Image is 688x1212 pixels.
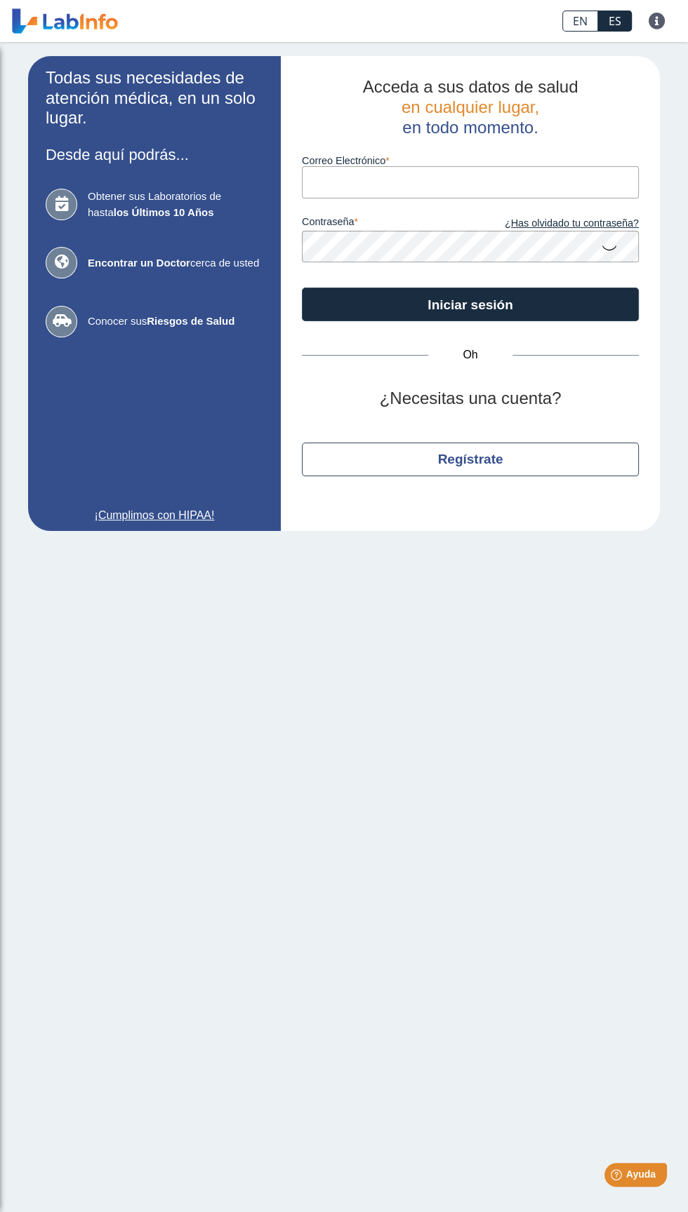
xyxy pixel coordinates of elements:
[402,97,539,116] font: en cualquier lugar,
[470,216,639,231] a: ¿Has olvidado tu contraseña?
[505,217,639,229] font: ¿Has olvidado tu contraseña?
[563,1157,673,1197] iframe: Help widget launcher
[147,315,234,327] font: Riesgos de Salud
[573,13,588,29] font: EN
[88,257,190,269] font: Encontrar un Doctor
[363,77,578,96] font: Acceda a sus datos de salud
[302,216,354,227] font: contraseña
[46,68,256,128] font: Todas sus necesidades de atención médica, en un solo lugar.
[46,146,189,163] font: Desde aquí podrás...
[302,288,639,321] button: Iniciar sesión
[190,257,259,269] font: cerca de usted
[438,452,503,466] font: Regístrate
[402,118,538,137] font: en todo momento.
[428,297,512,312] font: Iniciar sesión
[380,389,562,408] font: ¿Necesitas una cuenta?
[302,443,639,476] button: Regístrate
[88,315,147,327] font: Conocer sus
[114,206,214,218] font: los Últimos 10 Años
[302,155,385,166] font: Correo Electrónico
[95,509,215,521] font: ¡Cumplimos con HIPAA!
[88,190,221,218] font: Obtener sus Laboratorios de hasta
[463,349,477,361] font: Oh
[609,13,621,29] font: ES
